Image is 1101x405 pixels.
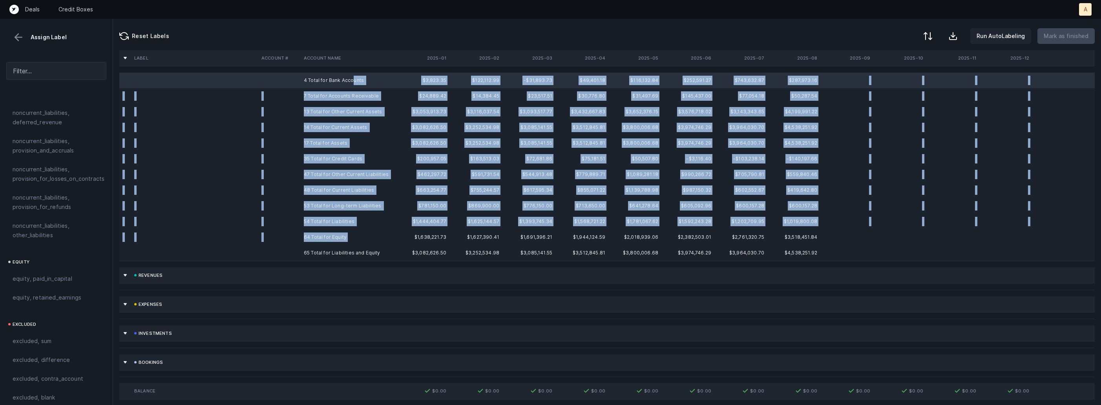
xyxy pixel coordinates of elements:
[926,50,979,66] th: 2025-11
[131,383,258,399] td: Balance
[301,245,396,261] td: 65 Total for Liabilities and Equity
[608,182,661,198] td: $1,139,788.98
[449,50,502,66] th: 2025-02
[661,167,714,182] td: $990,266.72
[608,229,661,245] td: $2,018,939.06
[301,50,396,66] th: Account Name
[767,229,820,245] td: $3,518,451.84
[582,386,591,396] img: 7413b82b75c0d00168ab4a076994095f.svg
[555,50,608,66] th: 2025-04
[301,198,396,214] td: 53 Total for Long-term Liabilities
[13,320,36,329] span: excluded
[502,182,555,198] td: $617,595.34
[714,229,767,245] td: $2,761,320.75
[301,214,396,229] td: 54 Total for Liabilities
[449,88,502,104] td: $14,384.45
[13,257,29,267] span: equity
[661,50,714,66] th: 2025-06
[767,88,820,104] td: $50,287.54
[449,214,502,229] td: $1,625,144.57
[502,229,555,245] td: $1,691,396.21
[661,245,714,261] td: $3,974,746.29
[608,167,661,182] td: $1,089,281.18
[714,50,767,66] th: 2025-07
[661,151,714,167] td: -$3,116.40
[396,245,449,261] td: $3,082,626.50
[449,151,502,167] td: $163,513.03
[396,229,449,245] td: $1,638,221.73
[714,135,767,151] td: $3,964,030.70
[608,198,661,214] td: $641,278.64
[13,336,51,346] span: excluded, sum
[13,165,104,183] span: noncurrent_liabilities, provision_for_losses_on_contracts
[714,198,767,214] td: $600,157.28
[555,245,608,261] td: $3,512,845.81
[608,214,661,229] td: $1,781,067.62
[767,151,820,167] td: -$140,197.66
[502,88,555,104] td: $23,517.51
[449,73,502,88] td: $122,112.99
[396,73,449,88] td: $3,823.35
[396,383,449,399] td: $0.00
[134,300,162,309] div: expenses
[502,198,555,214] td: $776,150.00
[767,383,820,399] td: $0.00
[449,135,502,151] td: $3,252,534.98
[449,245,502,261] td: $3,252,534.98
[449,120,502,135] td: $3,252,534.98
[13,193,100,212] span: noncurrent_liabilities, provision_for_refunds
[979,383,1032,399] td: $0.00
[301,104,396,120] td: 13 Total for Other Current Assets
[502,50,555,66] th: 2025-03
[449,383,502,399] td: $0.00
[714,73,767,88] td: $743,632.87
[502,120,555,135] td: $3,085,141.55
[555,198,608,214] td: $713,650.00
[396,151,449,167] td: $200,957.05
[502,245,555,261] td: $3,085,141.55
[555,88,608,104] td: $30,776.80
[396,50,449,66] th: 2025-01
[134,358,163,367] div: bookings
[1079,3,1092,16] button: A
[900,386,909,396] img: 7413b82b75c0d00168ab4a076994095f.svg
[661,198,714,214] td: $605,092.96
[396,104,449,120] td: $3,053,913.73
[714,214,767,229] td: $1,202,709.95
[714,182,767,198] td: $602,552.67
[502,135,555,151] td: $3,085,141.55
[767,50,820,66] th: 2025-08
[555,151,608,167] td: $75,181.51
[767,73,820,88] td: $287,973.16
[661,104,714,120] td: $3,576,718.02
[661,383,714,399] td: $0.00
[714,245,767,261] td: $3,964,030.70
[13,274,72,283] span: equity, paid_in_capital
[449,198,502,214] td: $869,900.00
[13,108,100,127] span: noncurrent_liabilities, deferred_revenue
[449,104,502,120] td: $3,116,037.54
[608,73,661,88] td: $116,132.84
[979,50,1032,66] th: 2025-12
[13,393,55,402] span: excluded, blank
[608,104,661,120] td: $3,652,376.15
[1006,386,1015,396] img: 7413b82b75c0d00168ab4a076994095f.svg
[767,182,820,198] td: $419,642.80
[767,214,820,229] td: $1,019,800.08
[970,28,1031,44] button: Run AutoLabeling
[767,135,820,151] td: $4,538,251.92
[396,214,449,229] td: $1,444,404.77
[301,120,396,135] td: 14 Total for Current Assets
[635,386,644,396] img: 7413b82b75c0d00168ab4a076994095f.svg
[661,88,714,104] td: $145,437.00
[661,135,714,151] td: $3,974,746.29
[13,355,70,365] span: excluded, difference
[131,50,258,66] th: Label
[301,151,396,167] td: 35 Total for Credit Cards
[977,31,1025,41] p: Run AutoLabeling
[396,198,449,214] td: $781,150.00
[449,229,502,245] td: $1,627,390.41
[608,88,661,104] td: $31,497.69
[608,120,661,135] td: $3,800,006.68
[529,386,538,396] img: 7413b82b75c0d00168ab4a076994095f.svg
